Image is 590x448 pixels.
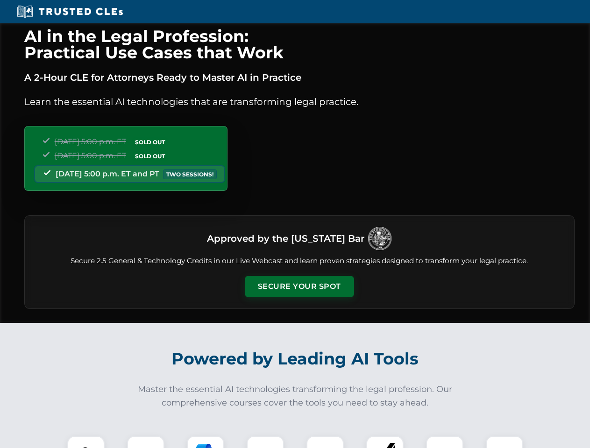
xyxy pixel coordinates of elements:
h2: Powered by Leading AI Tools [36,343,554,375]
p: Master the essential AI technologies transforming the legal profession. Our comprehensive courses... [132,383,459,410]
span: [DATE] 5:00 p.m. ET [55,137,126,146]
span: [DATE] 5:00 p.m. ET [55,151,126,160]
p: Secure 2.5 General & Technology Credits in our Live Webcast and learn proven strategies designed ... [36,256,563,266]
p: Learn the essential AI technologies that are transforming legal practice. [24,94,575,109]
button: Secure Your Spot [245,276,354,297]
h1: AI in the Legal Profession: Practical Use Cases that Work [24,28,575,61]
span: SOLD OUT [132,137,168,147]
img: Logo [368,227,391,250]
img: Trusted CLEs [14,5,126,19]
span: SOLD OUT [132,151,168,161]
p: A 2-Hour CLE for Attorneys Ready to Master AI in Practice [24,70,575,85]
h3: Approved by the [US_STATE] Bar [207,230,364,247]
